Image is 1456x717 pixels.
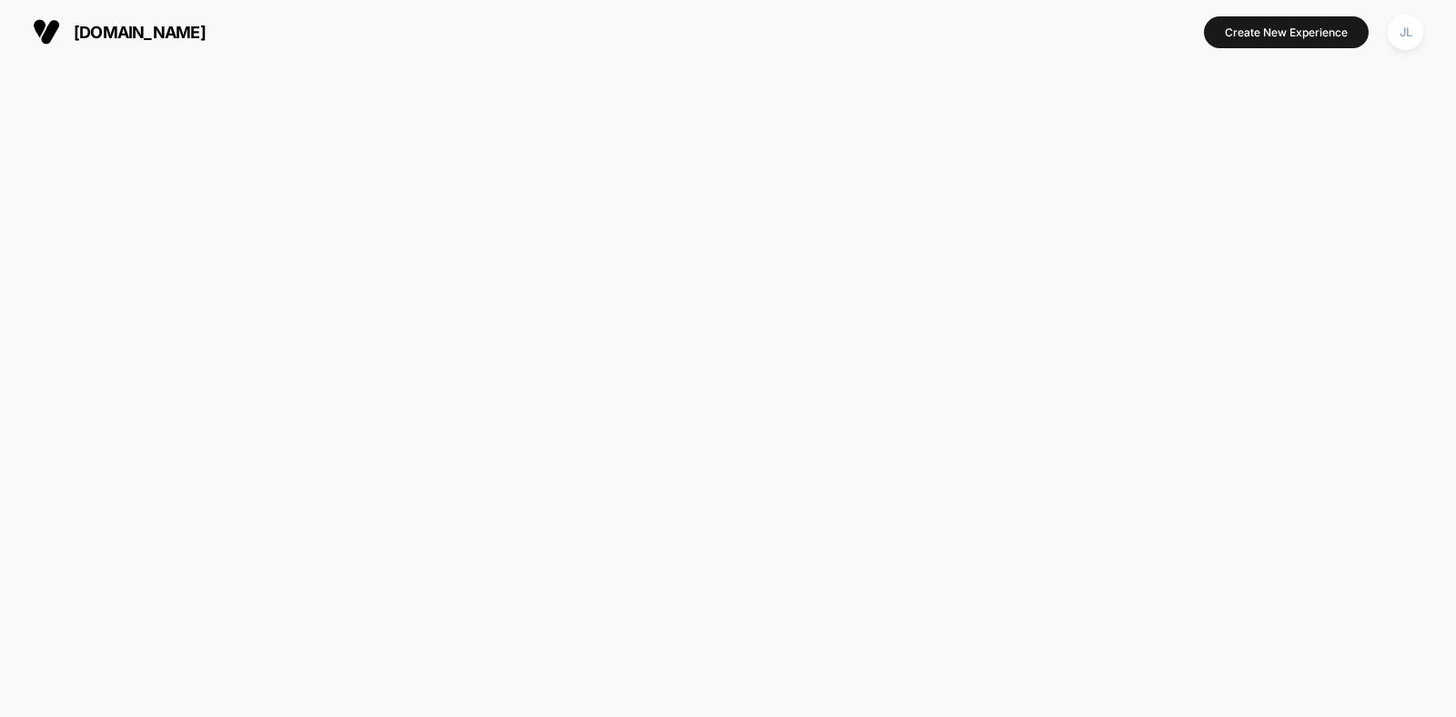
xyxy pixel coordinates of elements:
[1382,14,1429,51] button: JL
[1388,15,1423,50] div: JL
[74,23,206,42] span: [DOMAIN_NAME]
[33,18,60,45] img: Visually logo
[27,17,211,46] button: [DOMAIN_NAME]
[1204,16,1369,48] button: Create New Experience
